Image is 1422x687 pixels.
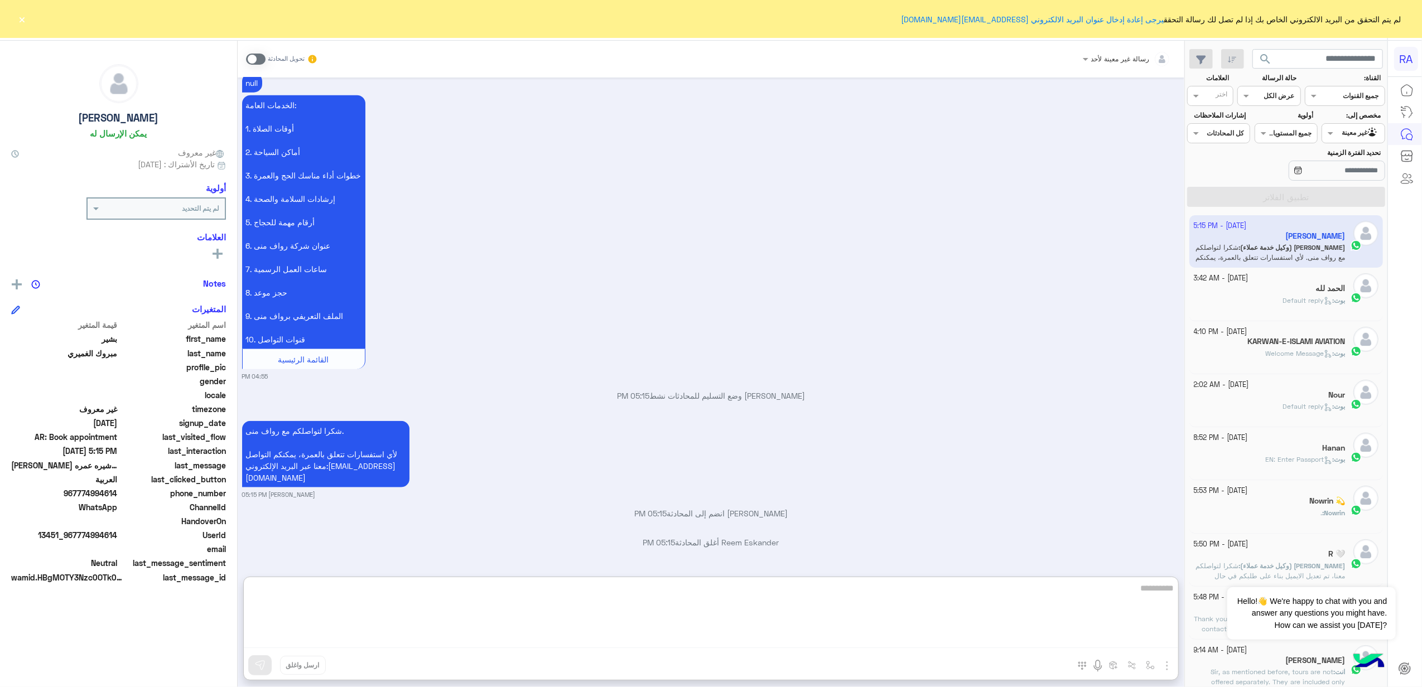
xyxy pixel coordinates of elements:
span: تاريخ الأشتراك : [DATE] [138,158,215,170]
span: last_visited_flow [120,431,226,443]
p: [PERSON_NAME] وضع التسليم للمحادثات نشط [242,390,1180,401]
h5: الحمد لله [1315,284,1345,293]
span: 2 [11,501,118,513]
img: WhatsApp [1351,399,1362,410]
span: بشير مبروك علي الغميري اريد الحصول علا تاشيره عمره بشير مبروك علي الغميري 774994614 حجز موعد تاشي... [11,459,118,471]
span: بوت [1334,455,1345,463]
img: defaultAdmin.png [1353,380,1378,405]
span: gender [120,375,226,387]
small: [PERSON_NAME] 05:15 PM [242,490,316,499]
b: : [1238,562,1345,570]
span: بوت [1334,349,1345,357]
p: 6/10/2025, 4:55 PM [242,95,365,349]
button: ارسل واغلق [280,656,326,675]
div: اختر [1216,89,1229,102]
span: last_message_id [125,572,226,583]
label: العلامات [1188,73,1229,83]
small: 04:55 PM [242,372,268,381]
span: null [11,375,118,387]
span: timezone [120,403,226,415]
span: last_message [120,459,226,471]
span: اسم المتغير [120,319,226,331]
span: profile_pic [120,361,226,373]
label: أولوية [1256,110,1313,120]
p: Reem Eskander أغلق المحادثة [242,536,1180,548]
span: 13451_967774994614 [11,529,118,541]
h5: Reza [1285,656,1345,665]
span: 2025-10-06T14:15:07.308Z [11,445,118,457]
span: انت [1335,667,1345,676]
span: ChannelId [120,501,226,513]
span: null [11,389,118,401]
span: مبروك الغميري [11,347,118,359]
b: : [1333,667,1345,676]
b: : [1332,455,1345,463]
span: رسالة غير معينة لأحد [1091,55,1150,63]
span: القائمة الرئيسية [278,355,329,364]
span: locale [120,389,226,401]
small: [DATE] - 4:10 PM [1194,327,1247,337]
span: [PERSON_NAME] (وكيل خدمة عملاء) [1240,562,1345,570]
span: Default reply [1283,402,1332,410]
span: غير معروف [11,403,118,415]
small: [DATE] - 5:53 PM [1194,486,1248,496]
span: last_name [120,347,226,359]
span: wamid.HBgMOTY3Nzc0OTk0NjE0FQIAEhggQTU3OTE3QjQ4NUQ2NUNGMjY4NDgzRTgyNjA3NEMxMEMA [11,572,123,583]
span: null [11,543,118,555]
h6: العلامات [11,232,226,242]
a: يرجى إعادة إدخال عنوان البريد الالكتروني [EMAIL_ADDRESS][DOMAIN_NAME] [902,14,1164,24]
img: WhatsApp [1351,292,1362,303]
span: last_message_sentiment [120,557,226,569]
label: حالة الرسالة [1239,73,1296,83]
small: [DATE] - 9:14 AM [1194,645,1247,656]
label: تحديد الفترة الزمنية [1256,148,1381,158]
label: القناة: [1307,73,1381,83]
span: 05:15 PM [617,391,649,400]
b: : [1332,402,1345,410]
img: defaultAdmin.png [1353,539,1378,564]
span: . [1320,509,1322,517]
span: 2025-10-05T22:30:22.608Z [11,417,118,429]
small: [DATE] - 2:02 AM [1194,380,1249,390]
span: EN: Enter Passport [1265,455,1332,463]
span: HandoverOn [120,515,226,527]
span: لم يتم التحقق من البريد الالكتروني الخاص بك إذا لم تصل لك رسالة التحقق [902,13,1401,25]
span: العربية [11,473,118,485]
small: [DATE] - 5:48 PM [1194,592,1248,603]
span: null [11,515,118,527]
h6: المتغيرات [192,304,226,314]
img: WhatsApp [1351,346,1362,357]
h6: يمكن الإرسال له [90,128,147,138]
span: 05:15 PM [634,509,667,518]
span: Welcome Message [1265,349,1332,357]
label: مخصص إلى: [1323,110,1381,120]
h5: Nowrin 💫 [1309,496,1345,506]
img: defaultAdmin.png [1353,433,1378,458]
label: إشارات الملاحظات [1188,110,1246,120]
b: لم يتم التحديد [182,204,219,212]
img: defaultAdmin.png [1353,486,1378,511]
h5: Nour [1328,390,1345,400]
span: last_clicked_button [120,473,226,485]
h6: Notes [203,278,226,288]
span: غير معروف [178,147,226,158]
b: : [1322,509,1345,517]
span: search [1259,52,1272,66]
img: defaultAdmin.png [100,65,138,103]
span: شكرا لتواصلكم معنا، تم تعديل الايميل بناء على طلبكم في حال واجهتكم أي مشاكل أخرى نرجو التواصل معن... [1196,562,1345,600]
img: WhatsApp [1351,558,1362,569]
h5: KARWAN-E-ISLAMI AVIATION [1247,337,1345,346]
span: 05:15 PM [643,538,676,547]
span: 967774994614 [11,487,118,499]
small: تحويل المحادثة [268,55,305,64]
span: signup_date [120,417,226,429]
span: Default reply [1283,296,1332,304]
small: [DATE] - 3:42 AM [1194,273,1249,284]
button: search [1252,49,1280,73]
span: Nowrin [1324,509,1345,517]
span: email [120,543,226,555]
img: defaultAdmin.png [1353,273,1378,298]
span: last_interaction [120,445,226,457]
b: : [1332,349,1345,357]
img: WhatsApp [1351,505,1362,516]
